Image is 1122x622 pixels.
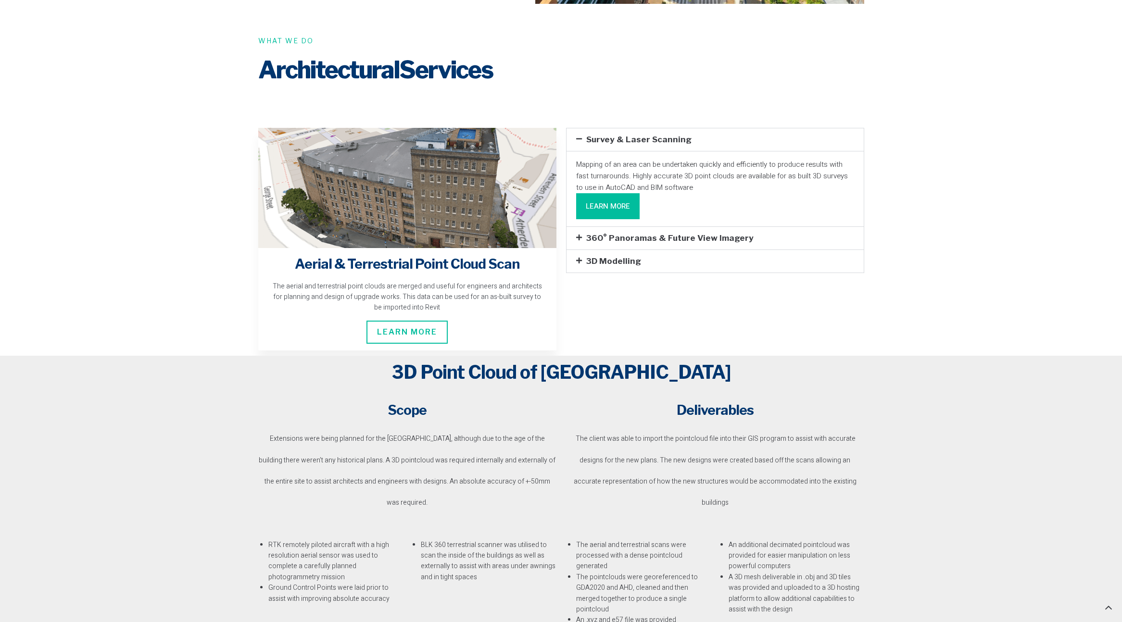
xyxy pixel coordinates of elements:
[567,227,864,249] div: 360° Panoramas & Future View Imagery
[586,256,641,266] a: 3D Modelling
[258,128,556,350] a: Aerial & Terrestrial Point Cloud Scan The aerial and terrestrial point clouds are merged and usef...
[258,55,864,84] h2: Services
[729,540,864,572] li: An additional decimated pointcloud was provided for easier manipulation on less powerful computers
[272,255,543,274] h4: Aerial & Terrestrial Point Cloud Scan
[258,55,399,84] span: Architectural
[258,36,864,46] h6: What we do
[421,540,556,583] li: BLK 360 terrestrial scanner was utilised to scan the inside of the buildings as well as externall...
[259,434,555,508] span: Extensions were being planned for the [GEOGRAPHIC_DATA], although due to the age of the building ...
[567,250,864,273] div: 3D Modelling
[576,572,712,615] li: The pointclouds were georeferenced to GDA2020 and AHD, cleaned and then merged together to produc...
[268,583,404,604] li: Ground Control Points were laid prior to assist with improving absolute accuracy
[366,321,448,344] span: Learn More
[574,434,857,508] span: The client was able to import the pointcloud file into their GIS program to assist with accurate ...
[576,159,854,193] p: Mapping of an area can be undertaken quickly and efficiently to produce results with fast turnaro...
[268,540,404,583] li: RTK remotely piloted aircraft with a high resolution aerial sensor was used to complete a careful...
[576,193,640,219] a: Learn More
[567,128,864,151] div: Survey & Laser Scanning
[272,281,543,313] div: The aerial and terrestrial point clouds are merged and useful for engineers and architects for pl...
[586,233,754,243] a: 360° Panoramas & Future View Imagery
[576,540,712,572] li: The aerial and terrestrial scans were processed with a dense pointcloud generated
[258,361,864,384] h3: 3D Point Cloud of [GEOGRAPHIC_DATA]
[729,572,864,615] li: A 3D mesh deliverable in .obj and 3D tiles was provided and uploaded to a 3D hosting platform to ...
[388,402,427,418] span: Scope
[586,135,692,144] a: Survey & Laser Scanning
[567,151,864,226] div: Survey & Laser Scanning
[677,402,754,418] span: Deliverables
